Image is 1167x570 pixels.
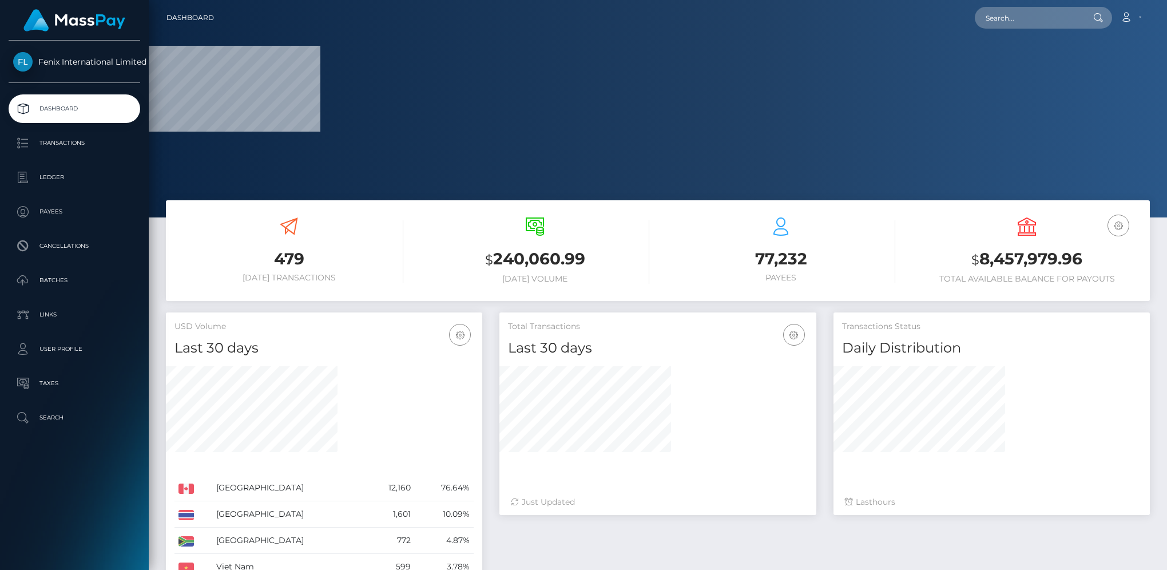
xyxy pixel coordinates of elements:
[975,7,1082,29] input: Search...
[13,100,136,117] p: Dashboard
[9,232,140,260] a: Cancellations
[9,335,140,363] a: User Profile
[9,369,140,398] a: Taxes
[842,338,1141,358] h4: Daily Distribution
[13,341,136,358] p: User Profile
[666,273,895,283] h6: Payees
[508,321,807,332] h5: Total Transactions
[9,266,140,295] a: Batches
[366,528,415,554] td: 772
[178,510,194,520] img: TH.png
[420,248,649,271] h3: 240,060.99
[912,248,1141,271] h3: 8,457,979.96
[415,501,474,528] td: 10.09%
[9,94,140,123] a: Dashboard
[485,252,493,268] small: $
[420,274,649,284] h6: [DATE] Volume
[23,9,125,31] img: MassPay Logo
[166,6,214,30] a: Dashboard
[508,338,807,358] h4: Last 30 days
[13,134,136,152] p: Transactions
[13,52,33,72] img: Fenix International Limited
[174,273,403,283] h6: [DATE] Transactions
[9,57,140,67] span: Fenix International Limited
[212,528,366,554] td: [GEOGRAPHIC_DATA]
[212,501,366,528] td: [GEOGRAPHIC_DATA]
[845,496,1138,508] div: Last hours
[511,496,804,508] div: Just Updated
[9,163,140,192] a: Ledger
[9,403,140,432] a: Search
[9,197,140,226] a: Payees
[842,321,1141,332] h5: Transactions Status
[13,306,136,323] p: Links
[174,338,474,358] h4: Last 30 days
[174,248,403,270] h3: 479
[9,300,140,329] a: Links
[912,274,1141,284] h6: Total Available Balance for Payouts
[174,321,474,332] h5: USD Volume
[212,475,366,501] td: [GEOGRAPHIC_DATA]
[13,169,136,186] p: Ledger
[13,272,136,289] p: Batches
[415,528,474,554] td: 4.87%
[178,484,194,494] img: CA.png
[13,237,136,255] p: Cancellations
[366,501,415,528] td: 1,601
[971,252,979,268] small: $
[9,129,140,157] a: Transactions
[366,475,415,501] td: 12,160
[666,248,895,270] h3: 77,232
[13,203,136,220] p: Payees
[13,375,136,392] p: Taxes
[13,409,136,426] p: Search
[415,475,474,501] td: 76.64%
[178,536,194,547] img: ZA.png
